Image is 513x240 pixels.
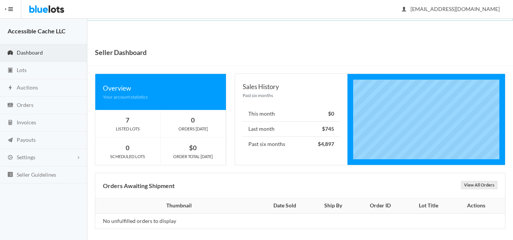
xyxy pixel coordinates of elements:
[6,171,14,179] ion-icon: list box
[6,137,14,144] ion-icon: paper plane
[355,198,405,213] th: Order ID
[161,153,226,160] div: ORDER TOTAL [DATE]
[161,125,226,132] div: ORDERS [DATE]
[258,198,311,213] th: Date Sold
[95,125,160,132] div: LISTED LOTS
[243,82,340,92] div: Sales History
[8,27,66,35] strong: Accessible Cache LLC
[400,6,408,13] ion-icon: person
[461,181,497,189] a: View All Orders
[243,136,340,152] li: Past six months
[17,136,36,143] span: Payouts
[95,47,147,58] h1: Seller Dashboard
[318,141,334,147] strong: $4,897
[191,116,195,124] strong: 0
[452,198,505,213] th: Actions
[405,198,452,213] th: Lot Title
[243,107,340,122] li: This month
[17,154,35,160] span: Settings
[95,213,258,229] td: No unfulfilled orders to display
[103,182,175,189] b: Orders Awaiting Shipment
[6,67,14,74] ion-icon: clipboard
[6,85,14,92] ion-icon: flash
[328,110,334,117] strong: $0
[95,198,258,213] th: Thumbnail
[6,102,14,109] ion-icon: cash
[17,84,38,91] span: Auctions
[6,119,14,127] ion-icon: calculator
[126,144,129,152] strong: 0
[311,198,355,213] th: Ship By
[322,125,334,132] strong: $745
[243,92,340,99] div: Past six months
[103,93,218,100] div: Your account statistics
[17,119,36,125] span: Invoices
[103,83,218,93] div: Overview
[95,153,160,160] div: SCHEDULED LOTS
[189,144,197,152] strong: $0
[126,116,129,124] strong: 7
[17,67,27,73] span: Lots
[6,154,14,162] ion-icon: cog
[17,102,33,108] span: Orders
[243,121,340,137] li: Last month
[402,6,500,12] span: [EMAIL_ADDRESS][DOMAIN_NAME]
[6,50,14,57] ion-icon: speedometer
[17,49,43,56] span: Dashboard
[17,171,56,178] span: Seller Guidelines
